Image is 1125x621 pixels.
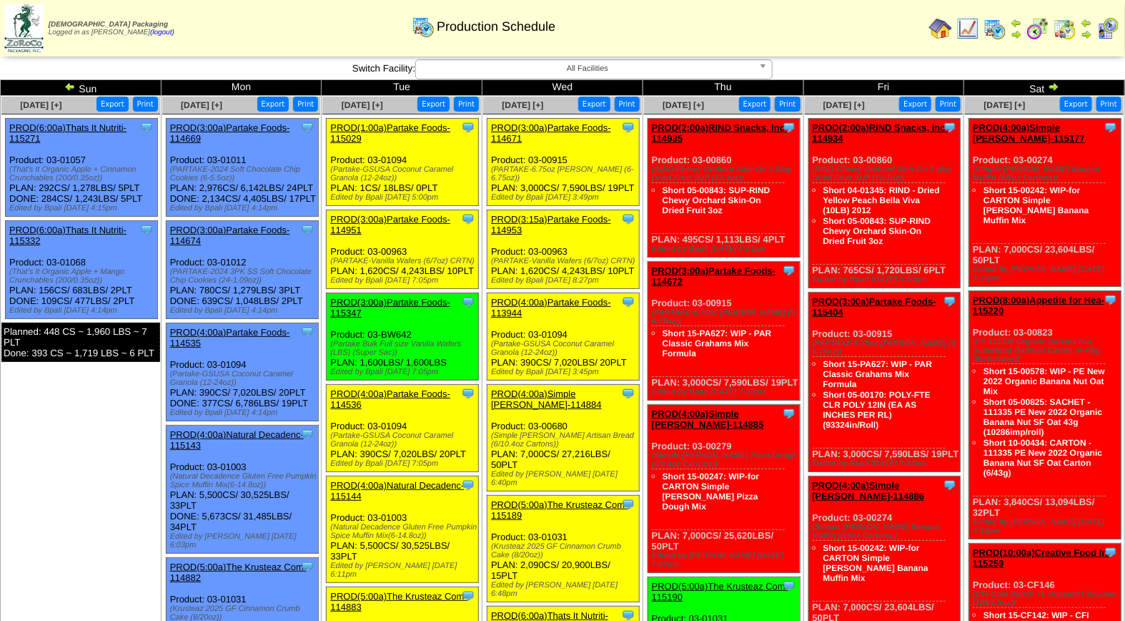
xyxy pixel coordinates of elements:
img: Tooltip [300,325,314,339]
img: Tooltip [461,478,475,492]
div: Product: 03-01094 PLAN: 390CS / 7,020LBS / 20PLT DONE: 377CS / 6,786LBS / 19PLT [166,323,318,421]
a: Short 15-00242: WIP-for CARTON Simple [PERSON_NAME] Banana Muffin Mix [823,543,928,583]
div: Product: 03-01011 PLAN: 2,976CS / 6,142LBS / 24PLT DONE: 2,134CS / 4,405LBS / 17PLT [166,119,318,217]
a: Short 15-PA627: WIP - PAR Classic Grahams Mix Formula [663,328,772,358]
a: [DATE] [+] [823,100,865,110]
img: arrowright.gif [1011,29,1022,40]
img: Tooltip [300,559,314,574]
div: Edited by Bpali [DATE] 7:05pm [330,276,478,285]
div: Edited by [PERSON_NAME] [DATE] 7:07pm [652,552,800,569]
a: Short 05-00825: SACHET - 111335 PE New 2022 Organic Banana Nut SF Oat 43g (10286imp/roll) [983,397,1102,437]
div: Edited by [PERSON_NAME] [DATE] 6:03pm [170,532,318,549]
div: Product: 03-00963 PLAN: 1,620CS / 4,243LBS / 10PLT [327,210,479,289]
a: PROD(3:00a)Partake Foods-114669 [170,122,290,144]
div: Edited by Bpali [DATE] 4:14pm [170,204,318,212]
div: Product: 03-01003 PLAN: 5,500CS / 30,525LBS / 33PLT [327,476,479,583]
div: Planned: 448 CS ~ 1,960 LBS ~ 7 PLT Done: 393 CS ~ 1,719 LBS ~ 6 PLT [1,323,160,362]
img: Tooltip [782,120,796,135]
div: (Simple [PERSON_NAME] Banana Muffin (6/9oz Cartons)) [973,165,1121,182]
a: Short 10-00434: CARTON - 111335 PE New 2022 Organic Banana Nut SF Oat Carton (6/43g) [983,438,1102,478]
button: Export [899,97,931,112]
a: PROD(5:00a)The Krusteaz Com-115190 [652,581,788,602]
div: Edited by Bpali [DATE] 4:14pm [170,306,318,315]
button: Export [417,97,450,112]
img: Tooltip [782,406,796,421]
div: (Natural Decadence Gluten Free Pumpkin Spice Muffin Mix(6-14.8oz)) [330,523,478,540]
div: Product: 03-01003 PLAN: 5,500CS / 30,525LBS / 33PLT DONE: 5,673CS / 31,485LBS / 34PLT [166,426,318,554]
a: PROD(3:00a)Partake Foods-115404 [813,296,936,318]
img: Tooltip [300,223,314,237]
div: Product: 03-01094 PLAN: 390CS / 7,020LBS / 20PLT [327,385,479,472]
a: PROD(5:00a)The Krusteaz Com-114882 [170,562,307,583]
button: Export [96,97,129,112]
a: PROD(4:00a)Partake Foods-114535 [170,327,290,348]
span: Logged in as [PERSON_NAME] [49,21,174,36]
button: Print [936,97,961,112]
div: Edited by Bpali [DATE] 3:45pm [491,368,639,376]
td: Mon [161,80,322,96]
img: calendarblend.gif [1026,17,1049,40]
img: Tooltip [621,212,635,226]
div: Edited by Bpali [DATE] 7:39pm [652,388,800,396]
div: (Partake-GSUSA Coconut Caramel Granola (12-24oz)) [330,165,478,182]
a: Short 15-00578: WIP - PE New 2022 Organic Banana Nut Oat Mix [983,366,1105,396]
div: (Partake-GSUSA Coconut Caramel Granola (12-24oz)) [491,340,639,357]
div: (That's It Organic Apple + Cinnamon Crunchables (200/0.35oz)) [9,165,157,182]
img: Tooltip [1104,545,1118,559]
span: [DATE] [+] [20,100,61,110]
div: Product: 03-00279 PLAN: 7,000CS / 25,620LBS / 50PLT [648,405,800,573]
span: [DEMOGRAPHIC_DATA] Packaging [49,21,168,29]
span: [DATE] [+] [984,100,1026,110]
img: arrowleft.gif [1011,17,1022,29]
a: PROD(5:00a)The Krusteaz Com-115189 [491,499,628,521]
a: PROD(4:00a)Natural Decadenc-115143 [170,429,304,451]
a: Short 15-00242: WIP-for CARTON Simple [PERSON_NAME] Banana Muffin Mix [983,185,1089,225]
div: (That's It Organic Apple + Mango Crunchables (200/0.35oz)) [9,268,157,285]
div: (Partake Bulk Full size Vanilla Wafers (LBS) (Super Sac)) [330,340,478,357]
img: calendarinout.gif [1054,17,1076,40]
img: Tooltip [943,120,957,135]
div: Edited by Bpali [DATE] 7:05pm [330,368,478,376]
div: (PE 111335 Organic Banana Nut Superfood Oatmeal Carton (6-43g)(6crtn/case)) [973,338,1121,363]
a: Short 05-00843: SUP-RIND Chewy Orchard Skin-On Dried Fruit 3oz [823,216,931,246]
img: Tooltip [461,589,475,603]
a: PROD(6:00a)Thats It Nutriti-115332 [9,225,127,246]
div: Product: 03-BW642 PLAN: 1,600LBS / 1,600LBS [327,293,479,381]
div: (Simple [PERSON_NAME] Banana Muffin (6/9oz Cartons)) [813,523,961,540]
div: Edited by Bpali [DATE] 6:50pm [813,275,961,284]
div: Product: 03-01068 PLAN: 156CS / 683LBS / 2PLT DONE: 109CS / 477LBS / 2PLT [6,221,158,319]
div: Edited by [PERSON_NAME] [DATE] 6:40pm [491,470,639,487]
div: (PARTAKE-Vanilla Wafers (6/7oz) CRTN) [491,257,639,265]
button: Print [133,97,158,112]
a: Short 05-00170: POLY-FTE CLR POLY 12IN (EA AS INCHES PER RL)(93324in/Roll) [823,390,931,430]
a: PROD(3:00a)Partake Foods-114671 [491,122,611,144]
div: (PARTAKE-2024 Soft Chocolate Chip Cookies (6-5.5oz)) [170,165,318,182]
div: Edited by [PERSON_NAME] [DATE] 6:48pm [491,581,639,598]
img: arrowleft.gif [1081,17,1092,29]
div: Product: 03-00860 PLAN: 765CS / 1,720LBS / 6PLT [808,119,961,288]
a: PROD(10:00a)Creative Food In-115259 [973,547,1111,569]
a: PROD(2:00a)RIND Snacks, Inc-114934 [813,122,949,144]
button: Print [775,97,800,112]
div: Edited by Bpali [DATE] 4:14pm [170,409,318,417]
a: [DATE] [+] [502,100,543,110]
div: Edited by Bpali [DATE] 7:05pm [330,459,478,468]
a: Short 04-01345: RIND - Dried Yellow Peach Bella Viva (10LB) 2012 [823,185,940,215]
div: Edited by Bpali [DATE] 7:52pm [813,459,961,468]
img: Tooltip [139,223,154,237]
img: Tooltip [621,386,635,401]
div: (PARTAKE-6.75oz [PERSON_NAME] (6-6.75oz)) [813,339,961,356]
div: Edited by Bpali [DATE] 3:49pm [491,193,639,202]
span: [DATE] [+] [342,100,383,110]
div: Edited by [PERSON_NAME] [DATE] 6:11pm [330,562,478,579]
button: Print [454,97,479,112]
td: Wed [482,80,643,96]
td: Sun [1,80,162,96]
div: (Natural Decadence Gluten Free Pumpkin Spice Muffin Mix(6-14.8oz)) [170,472,318,489]
a: PROD(5:00a)The Krusteaz Com-114883 [330,591,467,612]
div: (Simple [PERSON_NAME] Pizza Dough (6/9.8oz Cartons)) [652,451,800,469]
a: Short 15-PA627: WIP - PAR Classic Grahams Mix Formula [823,359,933,389]
div: Product: 03-01057 PLAN: 292CS / 1,278LBS / 5PLT DONE: 284CS / 1,243LBS / 5PLT [6,119,158,217]
a: PROD(4:00a)Simple [PERSON_NAME]-114885 [652,409,764,430]
td: Tue [322,80,482,96]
